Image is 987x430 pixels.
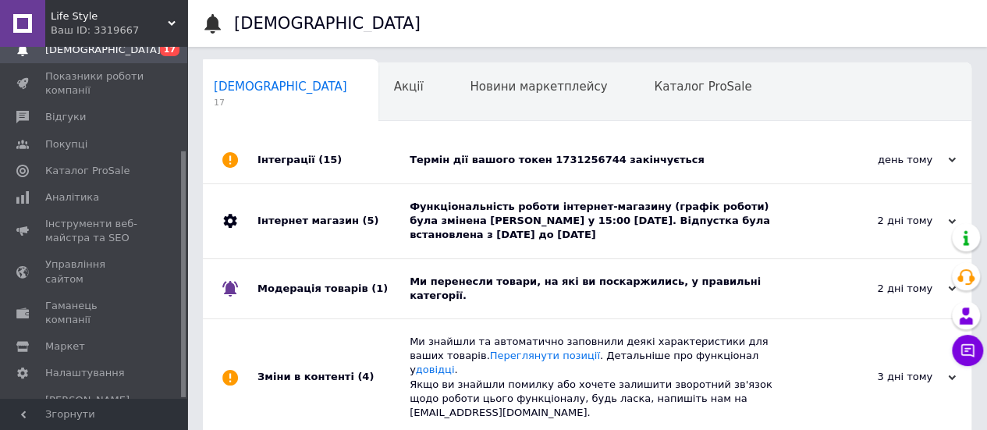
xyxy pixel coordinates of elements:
span: [DEMOGRAPHIC_DATA] [214,80,347,94]
div: Інтернет магазин [257,184,410,258]
span: Інструменти веб-майстра та SEO [45,217,144,245]
span: 17 [214,97,347,108]
span: Новини маркетплейсу [470,80,607,94]
span: 17 [160,43,179,56]
span: (5) [362,215,378,226]
div: Модерація товарів [257,259,410,318]
div: Ми знайшли та автоматично заповнили деякі характеристики для ваших товарів. . Детальніше про функ... [410,335,800,420]
div: 2 дні тому [800,214,956,228]
div: 2 дні тому [800,282,956,296]
span: Показники роботи компанії [45,69,144,98]
span: Каталог ProSale [654,80,751,94]
span: Маркет [45,339,85,354]
span: (4) [357,371,374,382]
span: Покупці [45,137,87,151]
span: Каталог ProSale [45,164,130,178]
span: Акції [394,80,424,94]
div: Функціональність роботи інтернет-магазину (графік роботи) була змінена [PERSON_NAME] у 15:00 [DAT... [410,200,800,243]
span: Налаштування [45,366,125,380]
a: Переглянути позиції [490,350,600,361]
span: (1) [371,283,388,294]
div: Інтеграції [257,137,410,183]
button: Чат з покупцем [952,335,983,366]
span: Аналітика [45,190,99,204]
div: Ваш ID: 3319667 [51,23,187,37]
a: довідці [416,364,455,375]
span: (15) [318,154,342,165]
div: день тому [800,153,956,167]
div: 3 дні тому [800,370,956,384]
span: Гаманець компанії [45,299,144,327]
div: Термін дії вашого токен 1731256744 закінчується [410,153,800,167]
span: Відгуки [45,110,86,124]
div: Ми перенесли товари, на які ви поскаржились, у правильні категорії. [410,275,800,303]
h1: [DEMOGRAPHIC_DATA] [234,14,421,33]
span: [DEMOGRAPHIC_DATA] [45,43,161,57]
span: Управління сайтом [45,258,144,286]
span: Life Style [51,9,168,23]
